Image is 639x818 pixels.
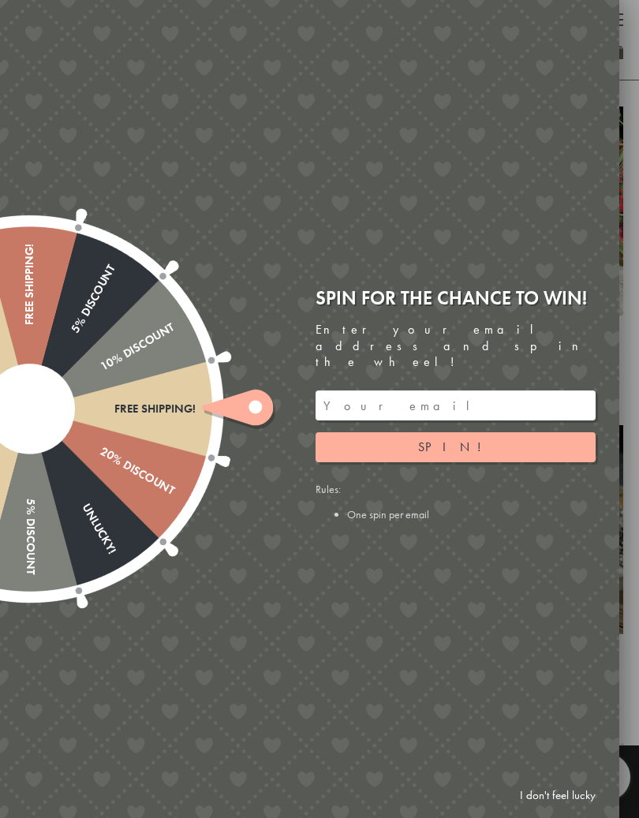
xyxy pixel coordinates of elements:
[316,390,596,420] input: Your email
[316,432,596,462] button: Spin!
[24,262,118,412] div: 5% Discount
[26,403,176,498] div: 20% Discount
[316,482,596,521] div: Rules:
[347,507,596,521] li: One spin per email
[24,405,118,555] div: Unlucky!
[418,439,493,455] span: Spin!
[316,322,596,371] div: Enter your email address and spin the wheel!
[26,320,176,415] div: 10% Discount
[316,286,596,310] div: Spin for the chance to win!
[23,244,36,409] div: Free shipping!
[30,402,196,416] div: Free shipping!
[512,781,603,810] a: I don't feel lucky
[23,409,36,575] div: 5% Discount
